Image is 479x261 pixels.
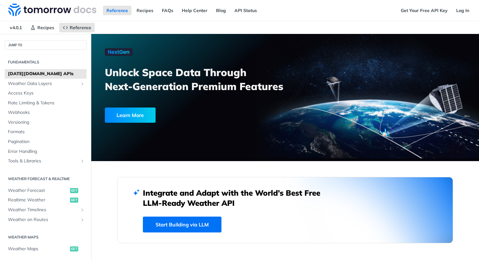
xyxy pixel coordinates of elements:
[5,205,86,215] a: Weather TimelinesShow subpages for Weather Timelines
[8,139,85,145] span: Pagination
[8,71,85,77] span: [DATE][DOMAIN_NAME] APIs
[158,6,177,15] a: FAQs
[5,118,86,127] a: Versioning
[231,6,260,15] a: API Status
[105,48,133,56] img: NextGen
[80,207,85,212] button: Show subpages for Weather Timelines
[5,108,86,117] a: Webhooks
[5,88,86,98] a: Access Keys
[5,127,86,137] a: Formats
[8,81,78,87] span: Weather Data Layers
[6,23,25,32] span: v4.0.1
[178,6,211,15] a: Help Center
[143,188,330,208] h2: Integrate and Adapt with the World’s Best Free LLM-Ready Weather API
[397,6,451,15] a: Get Your Free API Key
[70,188,78,193] span: get
[37,25,54,30] span: Recipes
[5,195,86,205] a: Realtime Weatherget
[5,244,86,254] a: Weather Mapsget
[80,217,85,222] button: Show subpages for Weather on Routes
[8,129,85,135] span: Formats
[8,3,96,16] img: Tomorrow.io Weather API Docs
[80,159,85,164] button: Show subpages for Tools & Libraries
[80,81,85,86] button: Show subpages for Weather Data Layers
[27,23,58,32] a: Recipes
[8,187,68,194] span: Weather Forecast
[5,69,86,79] a: [DATE][DOMAIN_NAME] APIs
[8,217,78,223] span: Weather on Routes
[8,90,85,96] span: Access Keys
[8,207,78,213] span: Weather Timelines
[70,25,91,30] span: Reference
[143,217,221,232] a: Start Building via LLM
[5,186,86,195] a: Weather Forecastget
[5,98,86,108] a: Rate Limiting & Tokens
[453,6,473,15] a: Log In
[105,65,292,93] h3: Unlock Space Data Through Next-Generation Premium Features
[70,246,78,251] span: get
[5,215,86,225] a: Weather on RoutesShow subpages for Weather on Routes
[105,108,254,123] a: Learn More
[5,79,86,88] a: Weather Data LayersShow subpages for Weather Data Layers
[5,156,86,166] a: Tools & LibrariesShow subpages for Tools & Libraries
[5,137,86,147] a: Pagination
[8,100,85,106] span: Rate Limiting & Tokens
[213,6,229,15] a: Blog
[59,23,95,32] a: Reference
[70,198,78,203] span: get
[105,108,156,123] div: Learn More
[8,119,85,126] span: Versioning
[8,246,68,252] span: Weather Maps
[5,234,86,240] h2: Weather Maps
[103,6,131,15] a: Reference
[8,197,68,203] span: Realtime Weather
[8,158,78,164] span: Tools & Libraries
[8,109,85,116] span: Webhooks
[5,147,86,156] a: Error Handling
[5,59,86,65] h2: Fundamentals
[5,176,86,182] h2: Weather Forecast & realtime
[133,6,157,15] a: Recipes
[8,148,85,155] span: Error Handling
[5,40,86,50] button: JUMP TO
